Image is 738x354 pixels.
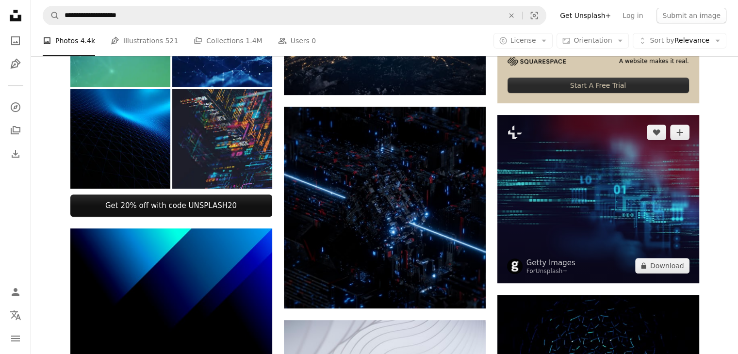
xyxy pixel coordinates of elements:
a: Download History [6,144,25,163]
button: Search Unsplash [43,6,60,25]
button: Clear [501,6,522,25]
a: Log in / Sign up [6,282,25,302]
a: Get Unsplash+ [554,8,617,23]
a: Illustrations 521 [111,25,178,56]
img: Go to Getty Images's profile [507,258,523,274]
a: Log in [617,8,649,23]
span: A website makes it real. [619,57,689,65]
span: 0 [312,35,316,46]
span: Orientation [574,36,612,44]
a: blue and black digital wallpaper [70,291,272,300]
span: License [510,36,536,44]
img: file-1705255347840-230a6ab5bca9image [508,57,566,65]
button: Menu [6,329,25,348]
button: Language [6,306,25,325]
a: Illustrations [6,54,25,74]
img: blue geometric abstract technology and science background [497,115,699,283]
a: Photos [6,31,25,50]
span: 1.4M [246,35,262,46]
div: For [526,268,575,275]
button: Submit an image [656,8,726,23]
button: Sort byRelevance [633,33,726,48]
a: Get 20% off with code UNSPLASH20 [70,194,272,217]
span: 521 [165,35,179,46]
span: Sort by [650,36,674,44]
a: Collections [6,121,25,140]
img: a city at night [284,107,486,308]
button: Download [635,258,689,274]
a: a city at night [284,203,486,211]
a: Unsplash+ [536,268,568,274]
a: Explore [6,97,25,117]
a: Home — Unsplash [6,6,25,27]
button: Visual search [523,6,546,25]
button: License [493,33,553,48]
img: AI - Artificial Intelligence - concept CPU quantum computing. Digital transformation and big data [172,89,272,189]
a: Users 0 [278,25,316,56]
div: Start A Free Trial [508,78,689,93]
form: Find visuals sitewide [43,6,546,25]
button: Like [647,125,666,140]
a: Collections 1.4M [194,25,262,56]
button: Add to Collection [670,125,689,140]
span: Relevance [650,36,709,46]
a: blue geometric abstract technology and science background [497,194,699,203]
img: Abstract background [70,89,170,189]
button: Orientation [557,33,629,48]
a: Getty Images [526,258,575,268]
